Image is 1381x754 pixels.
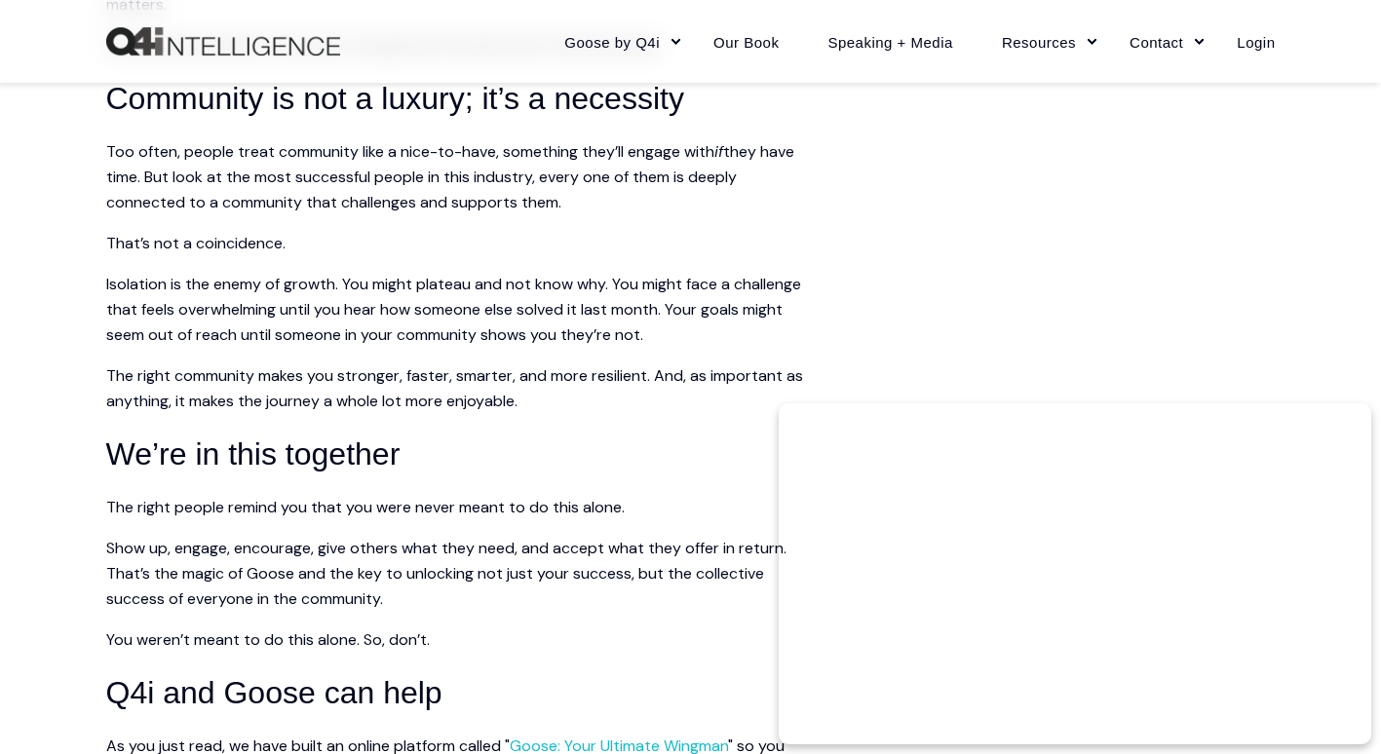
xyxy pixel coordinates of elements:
[106,668,808,718] h3: Q4i and Goose can help
[106,233,286,253] span: That’s not a coincidence.
[106,629,430,650] span: You weren’t meant to do this alone. So, don’t.
[106,27,340,57] a: Back to Home
[106,538,786,609] span: Show up, engage, encourage, give others what they need, and accept what they offer in return. Tha...
[106,74,808,124] h3: Community is not a luxury; it’s a necessity
[106,430,808,479] h3: We’re in this together
[106,141,794,212] span: they have time. But look at the most successful people in this industry, every one of them is dee...
[106,497,625,517] span: The right people remind you that you were never meant to do this alone.
[106,27,340,57] img: Q4intelligence, LLC logo
[106,365,803,411] span: The right community makes you stronger, faster, smarter, and more resilient. And, as important as...
[106,141,714,162] span: Too often, people treat community like a nice-to-have, something they’ll engage with
[714,141,723,162] span: if
[779,403,1371,744] iframe: Popup CTA
[106,274,801,345] span: Isolation is the enemy of growth. You might plateau and not know why. You might face a challenge ...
